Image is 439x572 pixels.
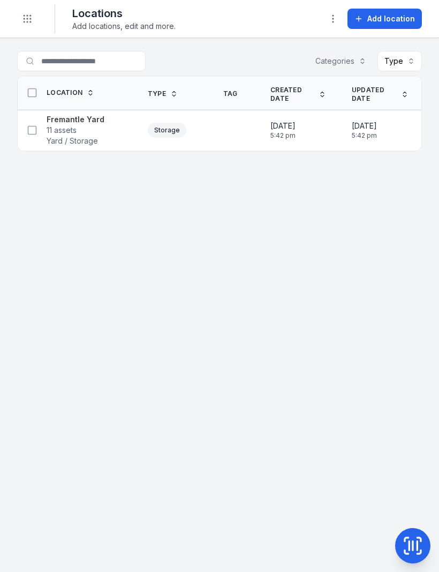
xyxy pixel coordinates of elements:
time: 23/9/2025, 5:42:48 pm [270,121,296,140]
a: Created Date [270,86,326,103]
span: 11 assets [47,125,77,136]
span: Yard / Storage [47,136,98,146]
span: 5:42 pm [270,131,296,140]
span: Updated Date [352,86,397,103]
button: Toggle navigation [17,9,37,29]
span: 5:42 pm [352,131,377,140]
a: Location [47,88,94,97]
span: Add location [367,13,415,24]
a: Type [148,90,178,98]
span: Tag [223,90,238,98]
span: Add locations, edit and more. [72,21,176,32]
span: [DATE] [352,121,377,131]
a: Fremantle Yard11 assetsYard / Storage [47,114,104,146]
button: Type [377,51,422,71]
strong: Fremantle Yard [47,114,104,125]
time: 23/9/2025, 5:42:48 pm [352,121,377,140]
span: Location [47,88,82,97]
span: Type [148,90,166,98]
span: Created Date [270,86,314,103]
span: [DATE] [270,121,296,131]
button: Add location [347,9,422,29]
h2: Locations [72,6,176,21]
a: Updated Date [352,86,408,103]
div: Storage [148,123,186,138]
